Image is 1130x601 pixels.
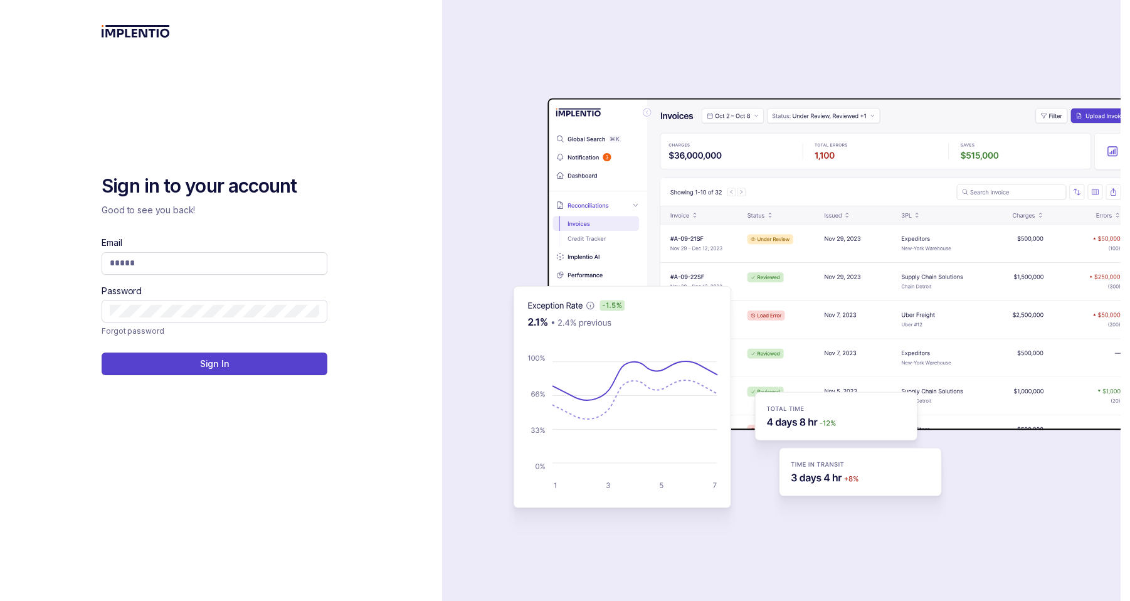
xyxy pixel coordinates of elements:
label: Password [102,285,142,297]
button: Sign In [102,353,327,375]
h2: Sign in to your account [102,174,327,199]
p: Sign In [200,358,230,370]
a: Link Forgot password [102,325,164,338]
img: logo [102,25,170,38]
p: Forgot password [102,325,164,338]
p: Good to see you back! [102,204,327,216]
label: Email [102,237,122,249]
